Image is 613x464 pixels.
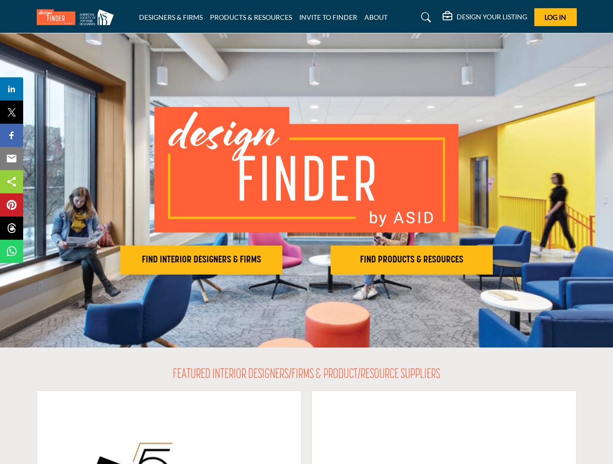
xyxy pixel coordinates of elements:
a: Search [412,10,437,25]
h2: FIND INTERIOR DESIGNERS & FIRMS [123,254,279,266]
a: DESIGNERS & FIRMS [139,13,203,21]
button: FIND INTERIOR DESIGNERS & FIRMS [120,246,282,275]
h5: DESIGN YOUR LISTING [457,13,527,21]
img: Site Logo [37,9,119,25]
img: image [154,107,459,232]
div: DESIGN YOUR LISTING [443,12,527,23]
h2: FIND PRODUCTS & RESOURCES [334,254,490,266]
span: Log In [544,13,566,21]
a: PRODUCTS & RESOURCES [210,13,292,21]
a: ABOUT [364,13,388,21]
button: FIND PRODUCTS & RESOURCES [331,246,493,275]
button: Log In [534,8,577,26]
h2: FEATURED INTERIOR DESIGNERS/FIRMS & PRODUCT/RESOURCE SUPPLIERS [173,367,440,383]
a: INVITE TO FINDER [299,13,357,21]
